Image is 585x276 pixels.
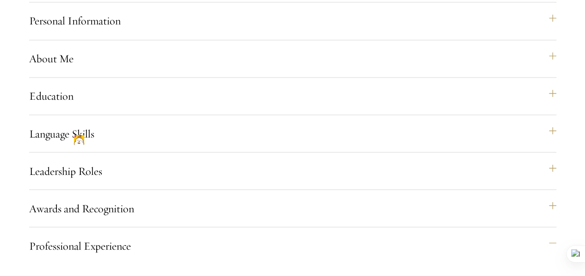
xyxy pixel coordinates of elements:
[29,122,556,144] button: Language Skills
[29,160,556,182] button: Leadership Roles
[29,234,556,257] button: Professional Experience
[29,48,556,70] button: About Me
[29,197,556,219] button: Awards and Recognition
[29,10,556,32] button: Personal Information
[29,85,556,107] button: Education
